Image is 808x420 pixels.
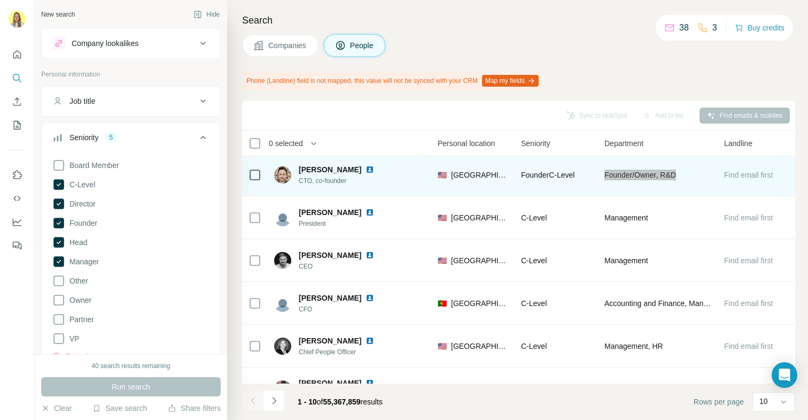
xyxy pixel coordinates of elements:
h4: Search [242,13,795,28]
span: C-Level [521,342,547,350]
span: Manager [65,256,99,267]
span: Founder/Owner, R&D [604,170,676,180]
img: LinkedIn logo [366,208,374,217]
button: Dashboard [9,212,26,232]
span: People [350,40,375,51]
span: 0 selected [269,138,303,149]
span: Management [604,384,648,394]
span: Founder [65,218,97,228]
div: 40 search results remaining [91,361,170,371]
span: Find email first [724,171,773,179]
span: Management [604,255,648,266]
span: [PERSON_NAME] [299,378,361,388]
span: Companies [268,40,307,51]
button: Use Surfe on LinkedIn [9,165,26,185]
span: 🇺🇸 [438,212,447,223]
span: [PERSON_NAME] [299,164,361,175]
img: LinkedIn logo [366,251,374,259]
button: Job title [42,88,220,114]
img: Avatar [274,338,291,355]
span: Other [65,276,88,286]
div: Seniority [69,132,98,143]
button: Quick start [9,45,26,64]
button: Search [9,68,26,88]
span: 🇺🇸 [438,170,447,180]
span: [GEOGRAPHIC_DATA] [451,341,508,352]
button: Clear [41,403,72,414]
span: [GEOGRAPHIC_DATA] [451,170,508,180]
button: Feedback [9,236,26,255]
span: [GEOGRAPHIC_DATA] [451,384,508,394]
span: [GEOGRAPHIC_DATA] [451,212,508,223]
span: Owner [65,295,91,306]
img: LinkedIn logo [366,379,374,387]
span: Find email first [724,299,773,308]
button: My lists [9,116,26,135]
span: Find email first [724,213,773,222]
button: Enrich CSV [9,92,26,111]
span: Management [604,212,648,223]
div: 5 [105,133,117,142]
span: Find email first [724,256,773,265]
span: of [317,398,323,406]
button: Use Surfe API [9,189,26,208]
p: 38 [679,21,689,34]
div: New search [41,10,75,19]
img: Avatar [9,11,26,28]
span: Rows per page [694,396,744,407]
span: Board Member [65,160,119,171]
span: Founder C-Level [521,171,574,179]
img: LinkedIn logo [366,337,374,345]
span: Director [65,198,96,209]
span: VP [65,333,80,344]
button: Company lookalikes [42,30,220,56]
span: results [298,398,383,406]
button: Clear all [52,352,89,361]
span: 🇺🇸 [438,341,447,352]
span: 🇺🇸 [438,384,447,394]
div: Company lookalikes [72,38,138,49]
span: C-Level [521,213,547,222]
button: Buy credits [735,20,784,35]
button: Hide [186,6,227,22]
span: 🇺🇸 [438,255,447,266]
span: Partner [65,314,94,325]
span: CFO [299,304,387,314]
span: [PERSON_NAME] [299,293,361,303]
span: President [299,219,387,228]
span: [GEOGRAPHIC_DATA] [451,255,508,266]
span: C-Level [521,299,547,308]
p: 3 [712,21,717,34]
span: Management, HR [604,341,663,352]
span: Chief People Officer [299,347,387,357]
span: Accounting and Finance, Management [604,298,711,309]
button: Share filters [168,403,221,414]
span: [PERSON_NAME] [299,207,361,218]
span: C-Level [521,256,547,265]
span: C-Level [65,179,95,190]
span: Seniority [521,138,550,149]
div: Open Intercom Messenger [772,362,797,388]
span: CEO [299,262,387,271]
span: Find email first [724,342,773,350]
img: Avatar [274,380,291,398]
span: [PERSON_NAME] [299,335,361,346]
span: CTO, co-founder [299,176,387,186]
img: Avatar [274,252,291,269]
span: [PERSON_NAME] [299,250,361,261]
p: Personal information [41,70,221,79]
span: Head [65,237,87,248]
img: LinkedIn logo [366,165,374,174]
img: LinkedIn logo [366,294,374,302]
div: Job title [69,96,95,106]
span: 1 - 10 [298,398,317,406]
div: Phone (Landline) field is not mapped, this value will not be synced with your CRM [242,72,541,90]
button: Save search [92,403,147,414]
button: Seniority5 [42,125,220,155]
span: Landline [724,138,752,149]
img: Avatar [274,209,291,226]
span: 55,367,859 [323,398,361,406]
p: 10 [759,396,768,407]
img: Avatar [274,295,291,312]
span: [GEOGRAPHIC_DATA] [451,298,508,309]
